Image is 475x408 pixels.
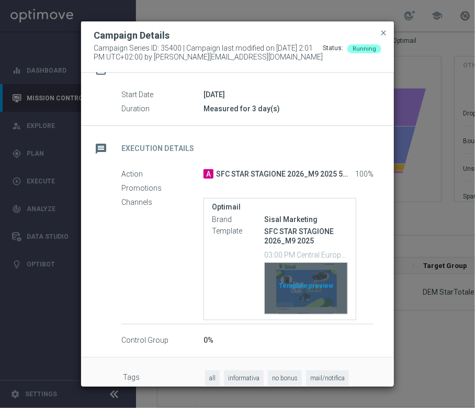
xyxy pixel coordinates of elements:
p: SFC STAR STAGIONE 2026_M9 2025 [264,227,348,246]
span: Running [353,45,376,52]
div: Measured for 3 day(s) [203,103,374,114]
label: Control Group [121,336,203,345]
div: 0% [203,335,374,345]
label: Promotions [121,184,203,193]
div: [DATE] [203,89,374,100]
label: Tags [123,370,205,405]
span: close [379,29,388,37]
span: informativa [224,370,264,387]
span: SFC STAR STAGIONE 2026_M9 2025 5€ IN [GEOGRAPHIC_DATA] [216,170,348,179]
div: Template preview [265,263,347,314]
span: Campaign Series ID: 35400 | Campaign last modified on [DATE] 2:01 PM UTC+02:00 by [PERSON_NAME][E... [94,44,323,62]
label: Brand [212,215,264,225]
span: A [203,169,213,179]
h2: Execution Details [121,144,194,154]
p: 03:00 PM Central European Time (Berlin) (UTC +02:00) [264,249,348,260]
h2: Campaign Details [94,29,169,42]
label: Channels [121,198,203,207]
button: Template preview [264,262,348,314]
span: no bonus [268,370,302,387]
i: message [92,139,110,158]
span: all [205,370,220,387]
div: Sisal Marketing [264,214,348,225]
label: Template [212,227,264,236]
span: mail/notifica [306,370,349,387]
label: Optimail [212,203,348,212]
label: Duration [121,104,203,114]
span: 100% [355,170,374,179]
colored-tag: Running [347,44,381,52]
label: Action [121,170,203,179]
div: Status: [323,44,343,62]
label: Start Date [121,90,203,100]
